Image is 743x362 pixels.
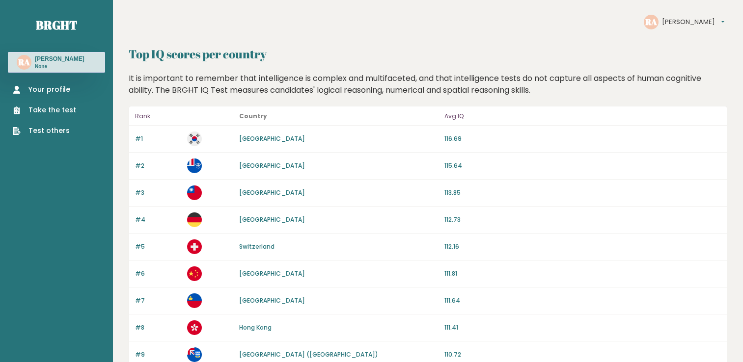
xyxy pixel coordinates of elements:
text: RA [18,56,30,68]
h3: [PERSON_NAME] [35,55,84,63]
a: [GEOGRAPHIC_DATA] [239,161,305,170]
a: Your profile [13,84,76,95]
img: fk.svg [187,347,202,362]
p: 113.85 [444,188,721,197]
p: #2 [135,161,181,170]
p: Rank [135,110,181,122]
div: It is important to remember that intelligence is complex and multifaceted, and that intelligence ... [125,73,731,96]
b: Country [239,112,267,120]
a: [GEOGRAPHIC_DATA] [239,296,305,305]
text: RA [645,16,657,27]
p: #8 [135,323,181,332]
p: 112.16 [444,242,721,251]
img: cn.svg [187,266,202,281]
a: [GEOGRAPHIC_DATA] [239,215,305,224]
a: Switzerland [239,242,275,251]
p: None [35,63,84,70]
img: tf.svg [187,158,202,173]
a: Brght [36,17,77,33]
a: Test others [13,126,76,136]
p: 111.64 [444,296,721,305]
img: ch.svg [187,239,202,254]
p: Avg IQ [444,110,721,122]
p: 111.41 [444,323,721,332]
a: Hong Kong [239,323,272,332]
p: 116.69 [444,134,721,143]
p: #1 [135,134,181,143]
img: tw.svg [187,185,202,200]
img: de.svg [187,212,202,227]
p: #3 [135,188,181,197]
p: #7 [135,296,181,305]
p: 111.81 [444,269,721,278]
img: li.svg [187,293,202,308]
h2: Top IQ scores per country [129,45,727,63]
p: #5 [135,242,181,251]
p: 115.64 [444,161,721,170]
a: Take the test [13,105,76,115]
p: #6 [135,269,181,278]
a: [GEOGRAPHIC_DATA] ([GEOGRAPHIC_DATA]) [239,350,378,359]
a: [GEOGRAPHIC_DATA] [239,188,305,197]
a: [GEOGRAPHIC_DATA] [239,269,305,278]
img: hk.svg [187,320,202,335]
p: 112.73 [444,215,721,224]
p: #4 [135,215,181,224]
p: #9 [135,350,181,359]
img: kr.svg [187,131,202,146]
a: [GEOGRAPHIC_DATA] [239,134,305,143]
p: 110.72 [444,350,721,359]
button: [PERSON_NAME] [662,17,724,27]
